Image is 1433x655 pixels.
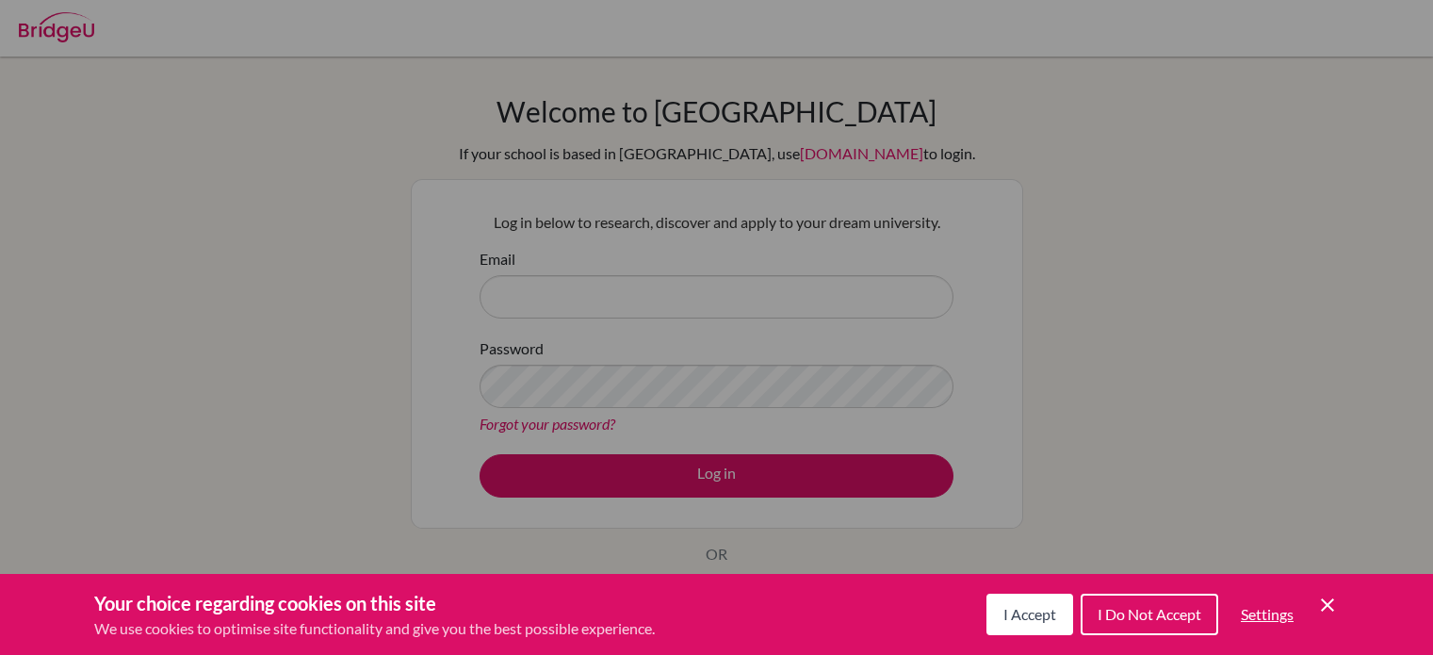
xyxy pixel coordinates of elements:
button: I Accept [986,594,1073,635]
span: I Accept [1003,605,1056,623]
p: We use cookies to optimise site functionality and give you the best possible experience. [94,617,655,640]
button: Save and close [1316,594,1339,616]
span: Settings [1241,605,1294,623]
button: I Do Not Accept [1081,594,1218,635]
h3: Your choice regarding cookies on this site [94,589,655,617]
span: I Do Not Accept [1098,605,1201,623]
button: Settings [1226,596,1309,633]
